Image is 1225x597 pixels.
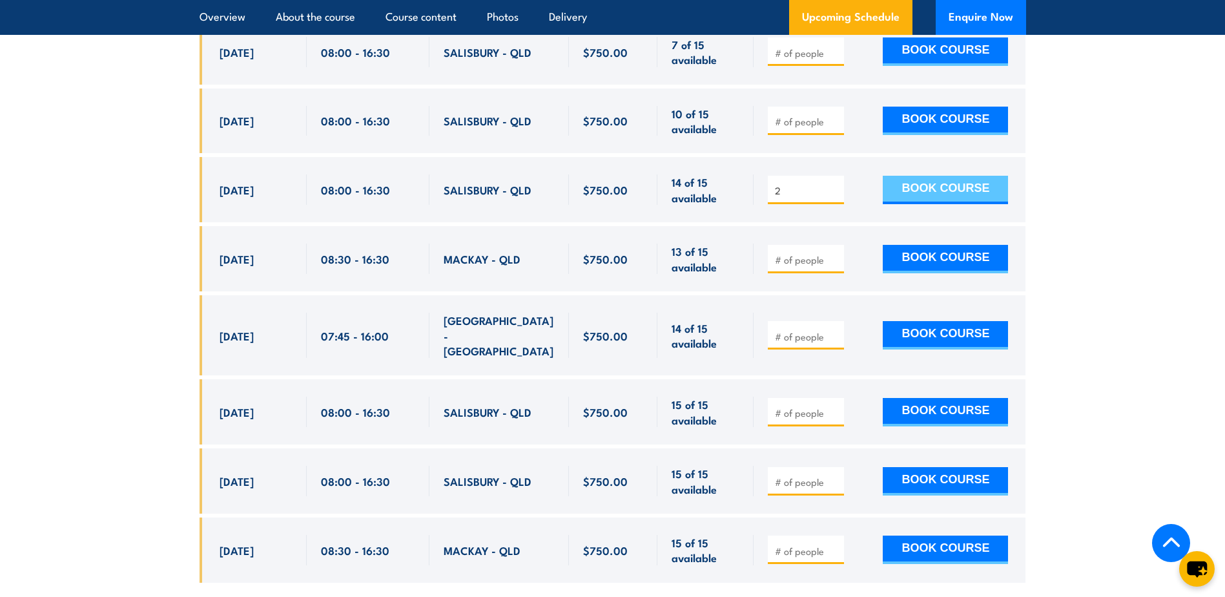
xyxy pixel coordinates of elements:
[672,397,739,427] span: 15 of 15 available
[444,45,531,59] span: SALISBURY - QLD
[775,406,839,419] input: # of people
[583,328,628,343] span: $750.00
[220,182,254,197] span: [DATE]
[883,467,1008,496] button: BOOK COURSE
[672,466,739,496] span: 15 of 15 available
[883,107,1008,135] button: BOOK COURSE
[321,404,390,419] span: 08:00 - 16:30
[583,543,628,558] span: $750.00
[672,535,739,565] span: 15 of 15 available
[883,321,1008,350] button: BOOK COURSE
[220,474,254,488] span: [DATE]
[775,184,839,197] input: # of people
[583,113,628,128] span: $750.00
[672,244,739,274] span: 13 of 15 available
[672,320,739,351] span: 14 of 15 available
[775,253,839,266] input: # of people
[883,37,1008,66] button: BOOK COURSE
[220,543,254,558] span: [DATE]
[220,113,254,128] span: [DATE]
[583,251,628,266] span: $750.00
[583,474,628,488] span: $750.00
[220,251,254,266] span: [DATE]
[321,182,390,197] span: 08:00 - 16:30
[321,113,390,128] span: 08:00 - 16:30
[321,474,390,488] span: 08:00 - 16:30
[583,404,628,419] span: $750.00
[321,543,389,558] span: 08:30 - 16:30
[775,476,839,488] input: # of people
[220,328,254,343] span: [DATE]
[583,182,628,197] span: $750.00
[444,404,531,419] span: SALISBURY - QLD
[321,251,389,266] span: 08:30 - 16:30
[1179,551,1215,587] button: chat-button
[883,536,1008,564] button: BOOK COURSE
[583,45,628,59] span: $750.00
[444,113,531,128] span: SALISBURY - QLD
[883,398,1008,426] button: BOOK COURSE
[775,47,839,59] input: # of people
[672,106,739,136] span: 10 of 15 available
[444,474,531,488] span: SALISBURY - QLD
[775,330,839,343] input: # of people
[321,45,390,59] span: 08:00 - 16:30
[444,313,555,358] span: [GEOGRAPHIC_DATA] - [GEOGRAPHIC_DATA]
[883,245,1008,273] button: BOOK COURSE
[220,45,254,59] span: [DATE]
[775,545,839,558] input: # of people
[775,115,839,128] input: # of people
[672,174,739,205] span: 14 of 15 available
[444,251,520,266] span: MACKAY - QLD
[444,543,520,558] span: MACKAY - QLD
[321,328,389,343] span: 07:45 - 16:00
[220,404,254,419] span: [DATE]
[444,182,531,197] span: SALISBURY - QLD
[883,176,1008,204] button: BOOK COURSE
[672,37,739,67] span: 7 of 15 available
